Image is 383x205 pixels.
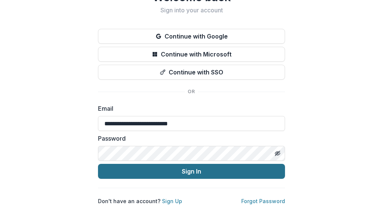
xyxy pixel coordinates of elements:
[98,134,281,143] label: Password
[98,65,285,80] button: Continue with SSO
[98,104,281,113] label: Email
[98,197,182,205] p: Don't have an account?
[272,147,284,159] button: Toggle password visibility
[98,29,285,44] button: Continue with Google
[241,198,285,204] a: Forgot Password
[98,164,285,179] button: Sign In
[162,198,182,204] a: Sign Up
[98,47,285,62] button: Continue with Microsoft
[98,7,285,14] h2: Sign into your account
